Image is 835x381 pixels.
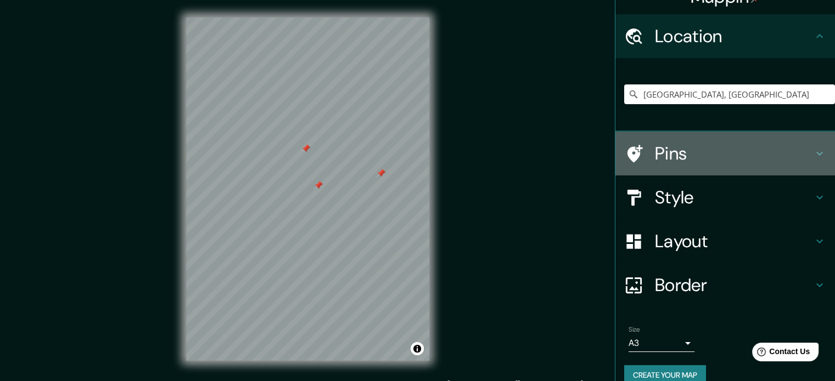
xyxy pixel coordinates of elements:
[615,175,835,219] div: Style
[615,14,835,58] div: Location
[737,338,823,369] iframe: Help widget launcher
[615,219,835,263] div: Layout
[186,18,429,361] canvas: Map
[615,263,835,307] div: Border
[655,186,813,208] h4: Style
[615,132,835,175] div: Pins
[629,325,640,334] label: Size
[655,230,813,252] h4: Layout
[655,25,813,47] h4: Location
[624,84,835,104] input: Pick your city or area
[655,274,813,296] h4: Border
[655,143,813,164] h4: Pins
[629,334,694,352] div: A3
[411,342,424,355] button: Toggle attribution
